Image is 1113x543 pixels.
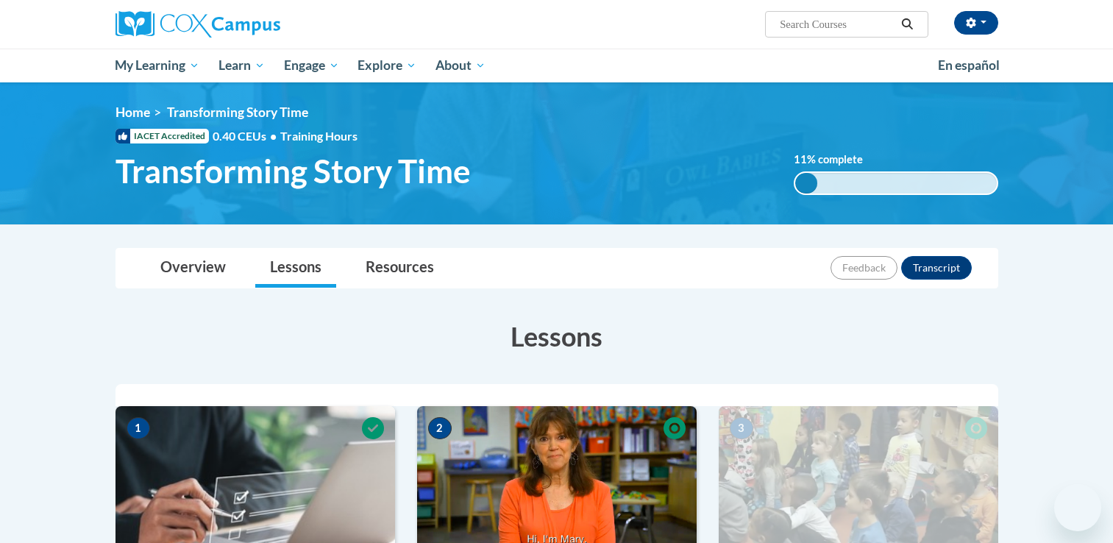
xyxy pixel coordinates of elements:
[115,152,471,191] span: Transforming Story Time
[284,57,339,74] span: Engage
[426,49,495,82] a: About
[794,152,878,168] label: % complete
[115,11,395,38] a: Cox Campus
[93,49,1020,82] div: Main menu
[428,417,452,439] span: 2
[896,15,918,33] button: Search
[115,318,998,355] h3: Lessons
[106,49,210,82] a: My Learning
[115,57,199,74] span: My Learning
[954,11,998,35] button: Account Settings
[115,11,280,38] img: Cox Campus
[1054,484,1101,531] iframe: Button to launch messaging window
[778,15,896,33] input: Search Courses
[938,57,1000,73] span: En español
[901,256,972,280] button: Transcript
[127,417,150,439] span: 1
[218,57,265,74] span: Learn
[274,49,349,82] a: Engage
[167,104,308,120] span: Transforming Story Time
[115,129,209,143] span: IACET Accredited
[255,249,336,288] a: Lessons
[794,153,807,166] span: 11
[348,49,426,82] a: Explore
[270,129,277,143] span: •
[730,417,753,439] span: 3
[928,50,1009,81] a: En español
[351,249,449,288] a: Resources
[358,57,416,74] span: Explore
[209,49,274,82] a: Learn
[146,249,241,288] a: Overview
[831,256,897,280] button: Feedback
[795,173,817,194] div: 11%
[213,128,280,144] span: 0.40 CEUs
[115,104,150,120] a: Home
[435,57,486,74] span: About
[280,129,358,143] span: Training Hours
